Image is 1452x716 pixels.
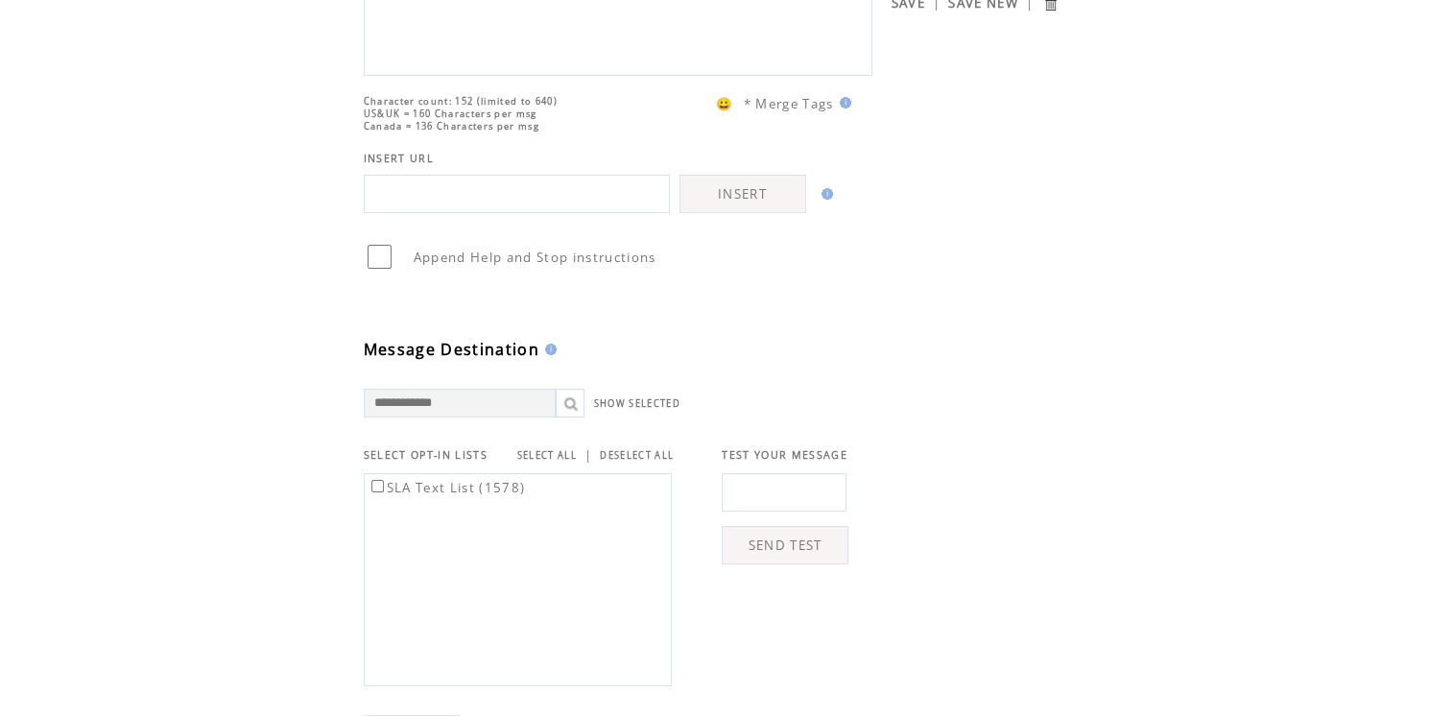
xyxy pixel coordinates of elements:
span: TEST YOUR MESSAGE [722,448,847,462]
input: SLA Text List (1578) [371,480,384,492]
img: help.gif [539,344,557,355]
span: Character count: 152 (limited to 640) [364,95,558,107]
a: SELECT ALL [517,449,577,462]
span: US&UK = 160 Characters per msg [364,107,537,120]
img: help.gif [816,188,833,200]
span: * Merge Tags [744,95,834,112]
label: SLA Text List (1578) [368,479,526,496]
span: 😀 [716,95,733,112]
span: | [584,446,592,464]
span: Append Help and Stop instructions [414,249,656,266]
a: DESELECT ALL [600,449,674,462]
span: SELECT OPT-IN LISTS [364,448,488,462]
img: help.gif [834,97,851,108]
span: Canada = 136 Characters per msg [364,120,539,132]
a: SEND TEST [722,526,848,564]
a: SHOW SELECTED [594,397,680,410]
span: INSERT URL [364,152,434,165]
a: INSERT [679,175,806,213]
span: Message Destination [364,339,539,360]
